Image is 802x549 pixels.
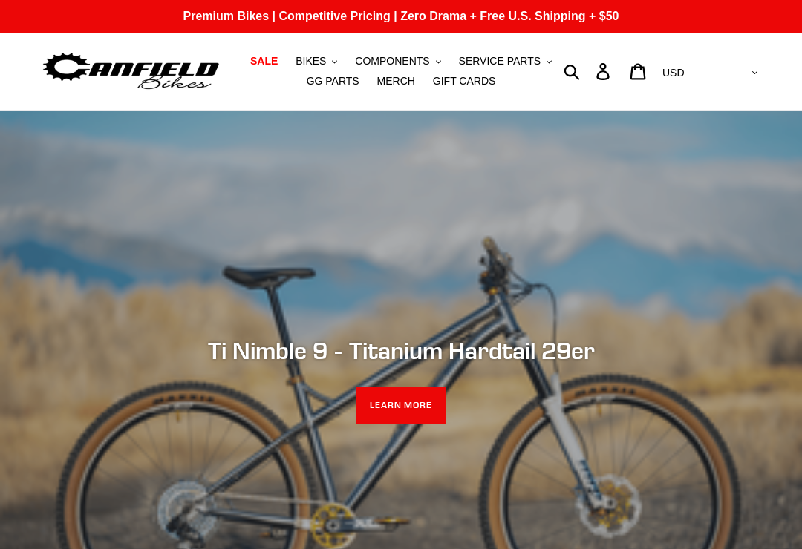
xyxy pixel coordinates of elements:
[41,337,761,365] h2: Ti Nimble 9 - Titanium Hardtail 29er
[377,75,415,88] span: MERCH
[348,51,448,71] button: COMPONENTS
[307,75,359,88] span: GG PARTS
[433,75,496,88] span: GIFT CARDS
[296,55,326,68] span: BIKES
[250,55,278,68] span: SALE
[288,51,345,71] button: BIKES
[370,71,423,91] a: MERCH
[355,55,429,68] span: COMPONENTS
[299,71,367,91] a: GG PARTS
[451,51,559,71] button: SERVICE PARTS
[243,51,285,71] a: SALE
[356,387,447,424] a: LEARN MORE
[459,55,541,68] span: SERVICE PARTS
[41,49,221,94] img: Canfield Bikes
[426,71,503,91] a: GIFT CARDS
